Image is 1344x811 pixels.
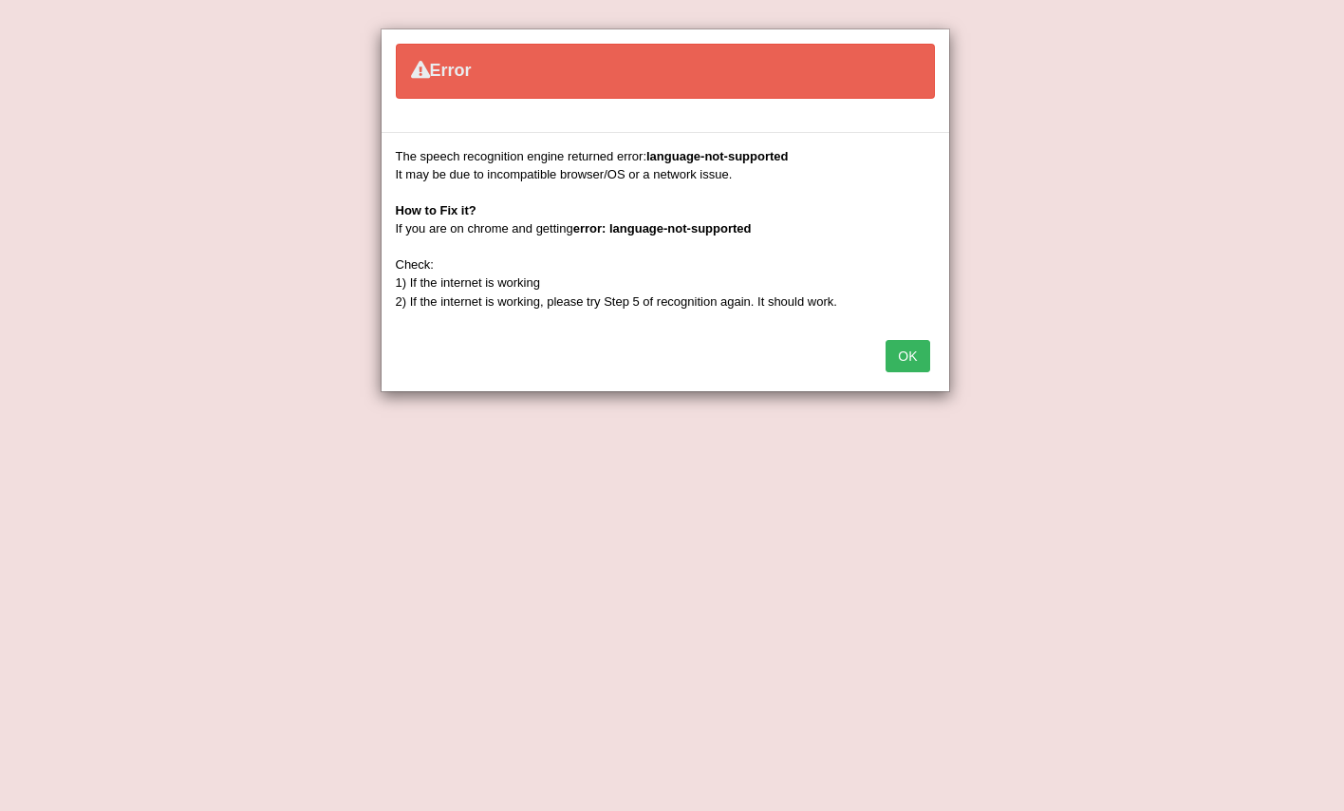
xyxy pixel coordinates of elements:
[396,44,935,99] div: Error
[573,221,752,236] b: error: language-not-supported
[646,149,789,163] b: language-not-supported
[396,147,935,311] div: The speech recognition engine returned error: It may be due to incompatible browser/OS or a netwo...
[886,340,929,372] button: OK
[396,203,476,217] b: How to Fix it?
